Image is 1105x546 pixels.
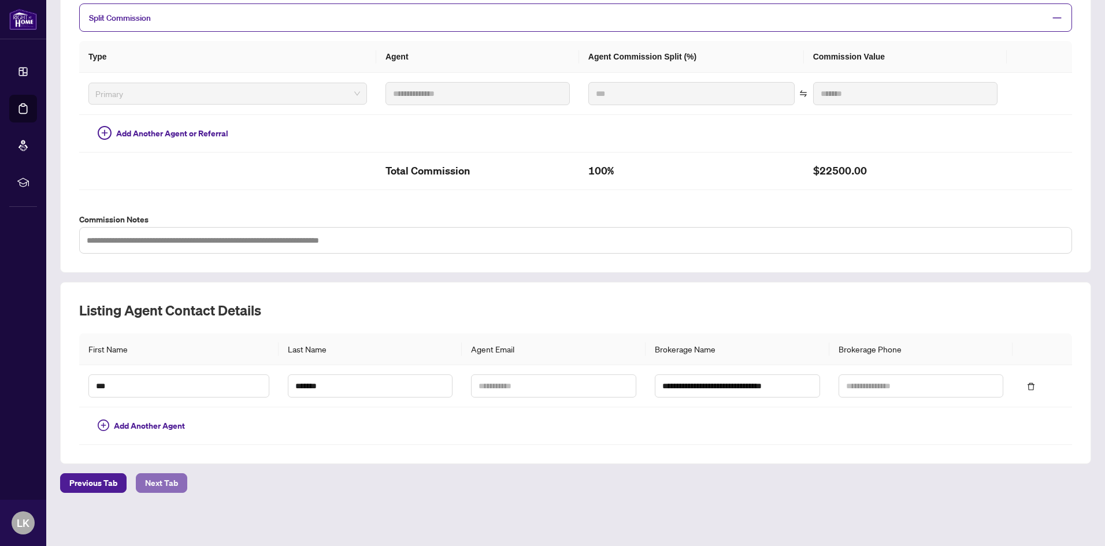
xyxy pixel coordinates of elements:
[88,417,194,435] button: Add Another Agent
[79,213,1072,226] label: Commission Notes
[462,333,646,365] th: Agent Email
[98,126,112,140] span: plus-circle
[136,473,187,493] button: Next Tab
[829,333,1013,365] th: Brokerage Phone
[9,9,37,30] img: logo
[114,419,185,432] span: Add Another Agent
[79,301,1072,320] h2: Listing Agent Contact Details
[804,41,1007,73] th: Commission Value
[69,474,117,492] span: Previous Tab
[376,41,579,73] th: Agent
[279,333,462,365] th: Last Name
[98,419,109,431] span: plus-circle
[88,124,238,143] button: Add Another Agent or Referral
[145,474,178,492] span: Next Tab
[799,90,807,98] span: swap
[89,13,151,23] span: Split Commission
[116,127,228,140] span: Add Another Agent or Referral
[1052,13,1062,23] span: minus
[79,333,279,365] th: First Name
[579,41,804,73] th: Agent Commission Split (%)
[79,41,376,73] th: Type
[1027,382,1035,391] span: delete
[95,85,360,102] span: Primary
[646,333,829,365] th: Brokerage Name
[385,162,570,180] h2: Total Commission
[813,162,998,180] h2: $22500.00
[17,515,29,531] span: LK
[60,473,127,493] button: Previous Tab
[79,3,1072,32] div: Split Commission
[588,162,795,180] h2: 100%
